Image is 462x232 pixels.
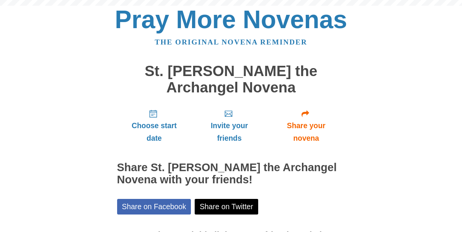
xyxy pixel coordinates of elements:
[115,5,347,33] a: Pray More Novenas
[117,199,191,215] a: Share on Facebook
[195,199,258,215] a: Share on Twitter
[267,103,345,148] a: Share your novena
[275,119,338,145] span: Share your novena
[125,119,184,145] span: Choose start date
[191,103,267,148] a: Invite your friends
[155,38,307,46] a: The original novena reminder
[199,119,259,145] span: Invite your friends
[117,162,345,186] h2: Share St. [PERSON_NAME] the Archangel Novena with your friends!
[117,63,345,95] h1: St. [PERSON_NAME] the Archangel Novena
[117,103,192,148] a: Choose start date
